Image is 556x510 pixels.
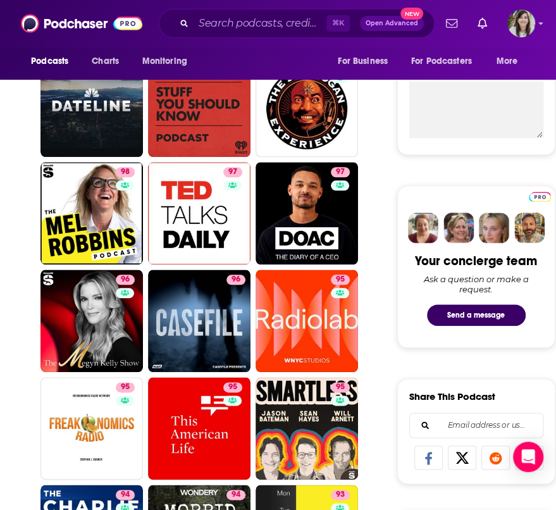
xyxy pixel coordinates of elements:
[31,53,68,70] span: Podcasts
[441,13,462,34] a: Show notifications dropdown
[479,213,509,243] img: Jules Profile
[514,213,545,243] img: Jon Profile
[409,413,543,438] div: Search followers
[223,382,242,392] a: 95
[148,54,250,157] a: 99
[331,382,350,392] a: 95
[116,490,135,500] a: 94
[448,445,476,470] a: Share on X/Twitter
[159,9,435,38] div: Search podcasts, credits, & more...
[473,13,492,34] a: Show notifications dropdown
[513,442,543,472] div: Open Intercom Messenger
[133,49,203,73] button: open menu
[427,304,526,326] button: Send a message
[481,445,510,470] a: Share on Reddit
[142,53,187,70] span: Monitoring
[40,162,143,264] a: 98
[331,167,350,177] a: 97
[336,488,345,501] span: 93
[400,8,423,20] span: New
[336,381,345,394] span: 95
[223,167,242,177] a: 97
[232,488,240,501] span: 94
[420,413,533,437] input: Email address or username...
[121,488,130,501] span: 94
[226,490,245,500] a: 94
[232,273,240,286] span: 96
[40,54,143,157] a: 99
[228,381,237,394] span: 95
[40,377,143,480] a: 95
[488,49,534,73] button: open menu
[366,20,418,27] span: Open Advanced
[507,9,535,37] span: Logged in as devinandrade
[409,390,495,402] h3: Share This Podcast
[411,53,472,70] span: For Podcasters
[415,253,537,269] div: Your concierge team
[408,213,438,243] img: Sydney Profile
[497,53,518,70] span: More
[256,270,358,372] a: 95
[403,49,490,73] button: open menu
[507,9,535,37] button: Show profile menu
[116,275,135,285] a: 96
[226,275,245,285] a: 96
[116,382,135,392] a: 95
[529,192,551,202] img: Podchaser Pro
[148,162,250,264] a: 97
[329,49,404,73] button: open menu
[336,273,345,286] span: 95
[40,270,143,372] a: 96
[360,16,424,31] button: Open AdvancedNew
[194,13,326,34] input: Search podcasts, credits, & more...
[228,166,237,178] span: 97
[336,166,345,178] span: 97
[256,162,358,264] a: 97
[443,213,474,243] img: Barbara Profile
[326,15,350,32] span: ⌘ K
[116,167,135,177] a: 98
[22,49,85,73] button: open menu
[92,53,119,70] span: Charts
[148,270,250,372] a: 96
[148,377,250,480] a: 95
[121,273,130,286] span: 96
[414,445,443,470] a: Share on Facebook
[121,166,130,178] span: 98
[409,274,543,294] div: Ask a question or make a request.
[529,190,551,202] a: Pro website
[331,275,350,285] a: 95
[338,53,388,70] span: For Business
[256,54,358,157] a: 99
[83,49,127,73] a: Charts
[21,11,142,35] img: Podchaser - Follow, Share and Rate Podcasts
[331,490,350,500] a: 93
[256,377,358,480] a: 95
[507,9,535,37] img: User Profile
[121,381,130,394] span: 95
